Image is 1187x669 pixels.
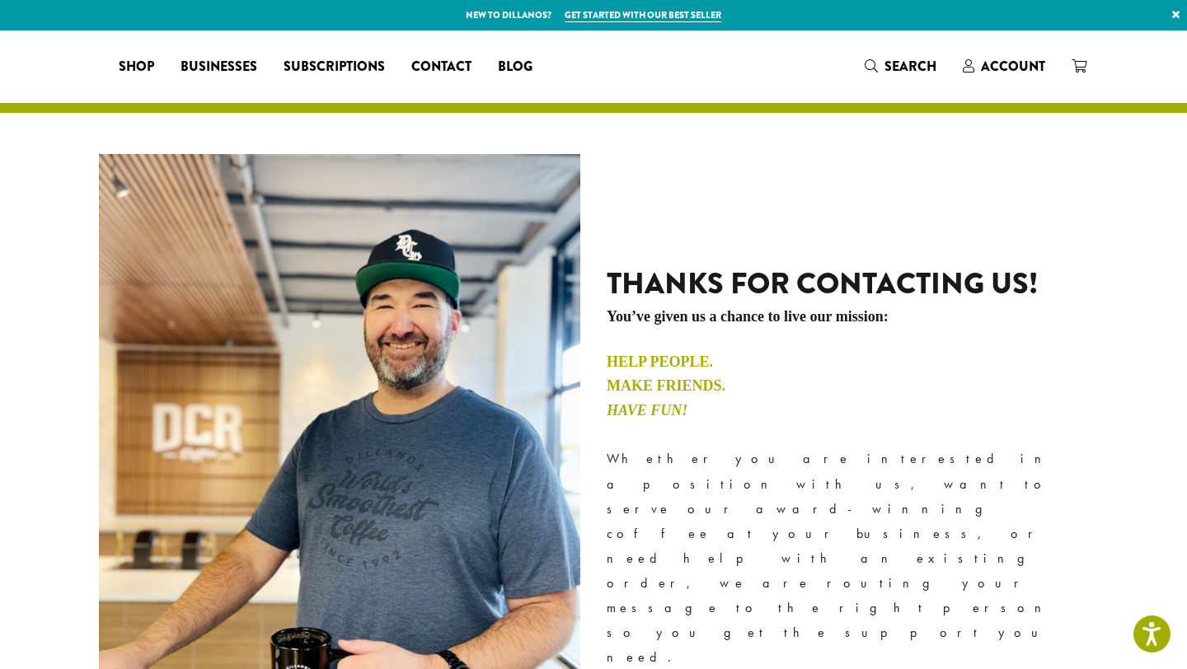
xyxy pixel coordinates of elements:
em: Have Fun! [607,402,687,419]
span: Subscriptions [284,57,385,77]
h5: You’ve given us a chance to live our mission: [607,308,1088,326]
span: Contact [411,57,472,77]
a: Search [852,53,950,80]
span: Account [981,57,1045,76]
a: Get started with our best seller [565,8,721,22]
a: Shop [106,54,167,80]
h2: Thanks for contacting us! [607,266,1088,302]
h4: Help People. [607,353,1088,372]
span: Businesses [181,57,257,77]
span: Search [884,57,936,76]
span: Blog [498,57,533,77]
h4: Make Friends. [607,377,1088,395]
span: Shop [119,57,154,77]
